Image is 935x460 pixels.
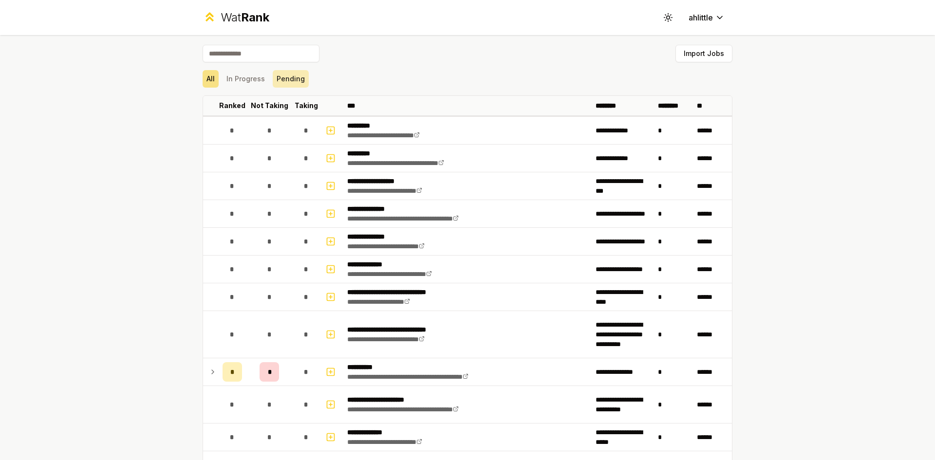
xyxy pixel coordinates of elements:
p: Ranked [219,101,245,110]
button: In Progress [223,70,269,88]
p: Taking [295,101,318,110]
span: ahlittle [689,12,713,23]
button: All [203,70,219,88]
div: Wat [221,10,269,25]
button: Import Jobs [675,45,732,62]
a: WatRank [203,10,269,25]
button: ahlittle [681,9,732,26]
p: Not Taking [251,101,288,110]
button: Pending [273,70,309,88]
span: Rank [241,10,269,24]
